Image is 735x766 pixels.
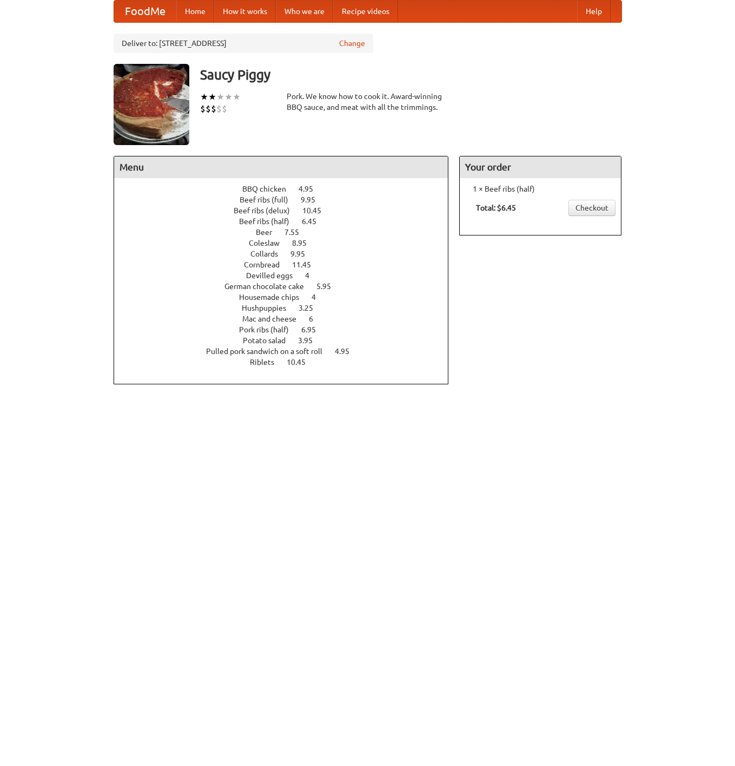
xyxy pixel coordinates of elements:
[242,304,297,312] span: Hushpuppies
[333,1,398,22] a: Recipe videos
[206,103,211,115] li: $
[335,347,360,356] span: 4.95
[240,195,335,204] a: Beef ribs (full) 9.95
[250,358,326,366] a: Riblets 10.45
[239,293,310,302] span: Housemade chips
[224,282,351,291] a: German chocolate cake 5.95
[298,336,323,345] span: 3.95
[214,1,276,22] a: How it works
[242,185,333,193] a: BBQ chicken 4.95
[243,336,296,345] span: Potato salad
[312,293,327,302] span: 4
[114,1,176,22] a: FoodMe
[206,347,369,356] a: Pulled pork sandwich on a soft roll 4.95
[568,200,615,216] a: Checkout
[234,206,341,215] a: Beef ribs (delux) 10.45
[339,38,365,49] a: Change
[276,1,333,22] a: Who we are
[233,91,241,103] li: ★
[577,1,611,22] a: Help
[316,282,342,291] span: 5.95
[460,156,621,178] h4: Your order
[301,325,327,334] span: 6.95
[284,228,310,237] span: 7.55
[239,325,300,334] span: Pork ribs (half)
[200,103,206,115] li: $
[287,91,449,113] div: Pork. We know how to cook it. Award-winning BBQ sauce, and meat with all the trimmings.
[256,228,319,237] a: Beer 7.55
[239,217,336,226] a: Beef ribs (half) 6.45
[216,91,224,103] li: ★
[114,156,448,178] h4: Menu
[287,358,316,366] span: 10.45
[211,103,216,115] li: $
[239,325,336,334] a: Pork ribs (half) 6.95
[234,206,301,215] span: Beef ribs (delux)
[239,217,300,226] span: Beef ribs (half)
[250,250,289,258] span: Collards
[250,358,285,366] span: Riblets
[290,250,316,258] span: 9.95
[256,228,283,237] span: Beer
[243,336,333,345] a: Potato salad 3.95
[305,271,320,280] span: 4
[249,239,327,247] a: Coleslaw 8.95
[302,206,332,215] span: 10.45
[222,103,227,115] li: $
[200,91,208,103] li: ★
[242,304,333,312] a: Hushpuppies 3.25
[246,271,303,280] span: Devilled eggs
[216,103,222,115] li: $
[244,260,331,269] a: Cornbread 11.45
[242,315,333,323] a: Mac and cheese 6
[242,315,307,323] span: Mac and cheese
[176,1,214,22] a: Home
[476,204,516,212] b: Total: $6.45
[224,282,315,291] span: German chocolate cake
[206,347,333,356] span: Pulled pork sandwich on a soft roll
[240,195,299,204] span: Beef ribs (full)
[239,293,336,302] a: Housemade chips 4
[224,91,233,103] li: ★
[200,64,622,86] h3: Saucy Piggy
[299,304,324,312] span: 3.25
[292,260,322,269] span: 11.45
[114,34,373,53] div: Deliver to: [STREET_ADDRESS]
[299,185,324,193] span: 4.95
[250,250,325,258] a: Collards 9.95
[208,91,216,103] li: ★
[246,271,329,280] a: Devilled eggs 4
[242,185,297,193] span: BBQ chicken
[114,64,189,145] img: angular.jpg
[309,315,324,323] span: 6
[465,184,615,194] li: 1 × Beef ribs (half)
[302,217,327,226] span: 6.45
[249,239,290,247] span: Coleslaw
[244,260,290,269] span: Cornbread
[301,195,326,204] span: 9.95
[292,239,317,247] span: 8.95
